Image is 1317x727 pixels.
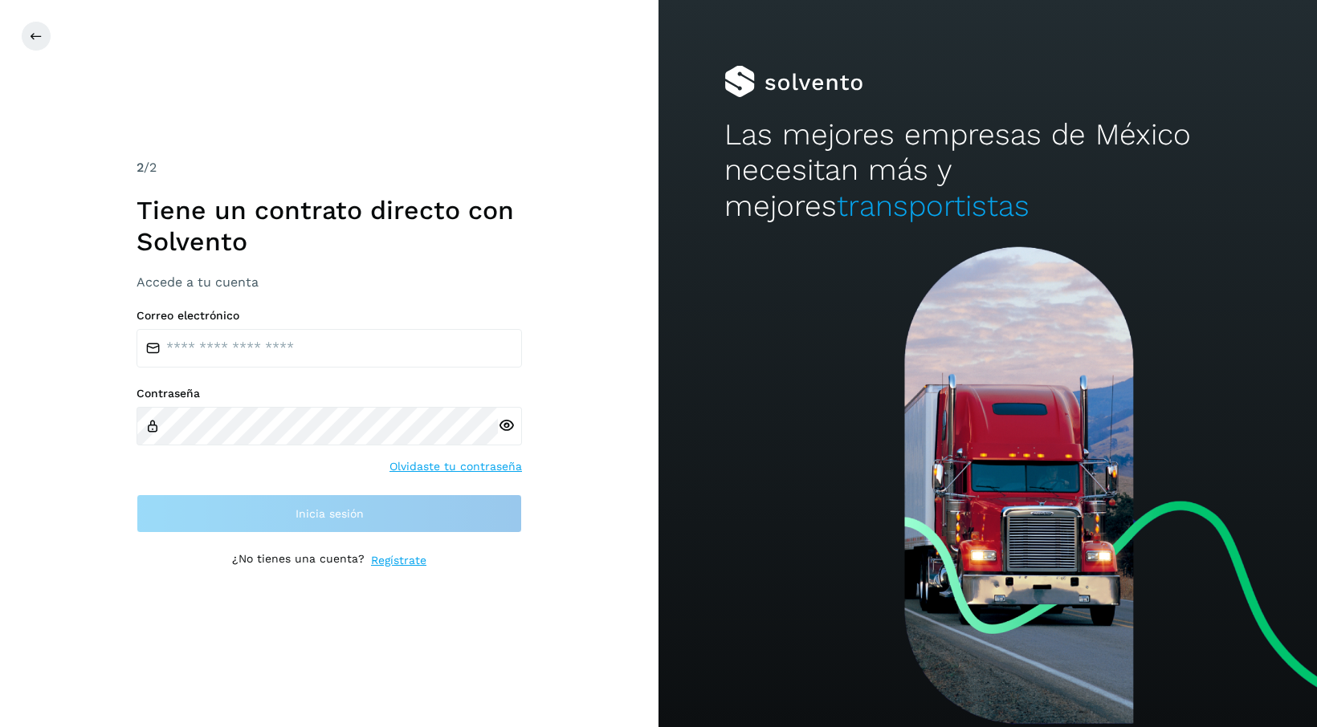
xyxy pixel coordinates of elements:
[724,117,1251,224] h2: Las mejores empresas de México necesitan más y mejores
[137,309,522,323] label: Correo electrónico
[137,195,522,257] h1: Tiene un contrato directo con Solvento
[137,274,522,290] h3: Accede a tu cuenta
[837,189,1030,223] span: transportistas
[137,387,522,400] label: Contraseña
[232,552,365,569] p: ¿No tienes una cuenta?
[371,552,426,569] a: Regístrate
[137,158,522,177] div: /2
[296,508,364,519] span: Inicia sesión
[137,494,522,533] button: Inicia sesión
[389,458,522,475] a: Olvidaste tu contraseña
[137,160,144,175] span: 2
